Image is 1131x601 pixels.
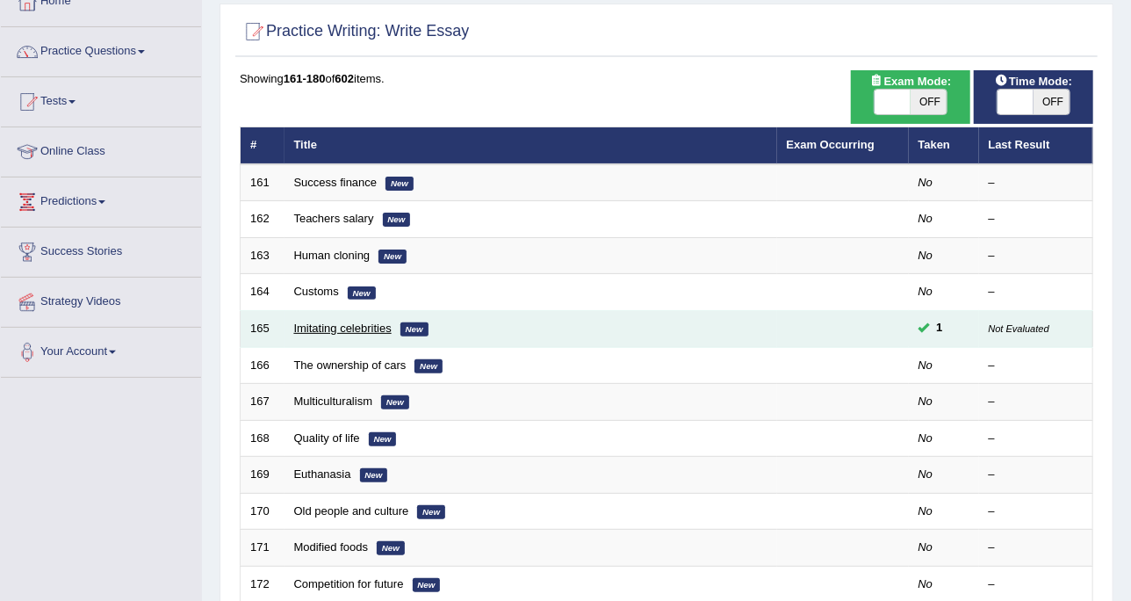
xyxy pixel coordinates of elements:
td: 163 [241,237,285,274]
a: Quality of life [294,431,360,445]
a: Exam Occurring [787,138,875,151]
b: 602 [335,72,354,85]
div: – [989,358,1084,374]
span: Exam Mode: [863,72,958,91]
em: New [413,578,441,592]
em: No [918,395,933,408]
em: No [918,212,933,225]
th: Last Result [979,127,1093,164]
div: – [989,576,1084,593]
a: Modified foods [294,540,369,554]
div: – [989,431,1084,447]
a: Your Account [1,328,201,372]
div: – [989,211,1084,228]
a: Customs [294,285,339,298]
em: New [348,286,376,300]
em: New [381,395,409,409]
em: No [918,285,933,298]
a: Predictions [1,177,201,221]
a: Tests [1,77,201,121]
span: OFF [1034,90,1070,114]
th: Title [285,127,777,164]
td: 169 [241,457,285,494]
td: 162 [241,201,285,238]
em: New [414,359,443,373]
div: – [989,539,1084,556]
b: 161-180 [284,72,326,85]
div: Show exams occurring in exams [851,70,970,124]
td: 168 [241,420,285,457]
a: Competition for future [294,577,404,590]
em: No [918,358,933,372]
em: No [918,577,933,590]
span: OFF [911,90,947,114]
div: – [989,175,1084,192]
div: – [989,284,1084,300]
div: – [989,467,1084,483]
h2: Practice Writing: Write Essay [240,18,469,45]
em: No [918,431,933,445]
a: Success finance [294,176,378,189]
a: Success Stories [1,228,201,272]
small: Not Evaluated [989,323,1049,334]
span: Time Mode: [988,72,1079,91]
div: – [989,503,1084,520]
em: No [918,176,933,189]
a: Teachers salary [294,212,374,225]
a: Practice Questions [1,27,201,71]
div: – [989,394,1084,410]
em: No [918,540,933,554]
a: Human cloning [294,249,371,262]
th: # [241,127,285,164]
td: 167 [241,384,285,421]
div: – [989,248,1084,264]
em: New [378,250,407,264]
a: The ownership of cars [294,358,407,372]
span: You can still take this question [930,319,950,337]
em: New [417,505,445,519]
td: 164 [241,274,285,311]
em: New [369,432,397,446]
a: Euthanasia [294,467,351,481]
a: Online Class [1,127,201,171]
td: 171 [241,530,285,567]
td: 166 [241,347,285,384]
a: Multiculturalism [294,395,373,408]
div: Showing of items. [240,70,1093,87]
em: No [918,249,933,262]
em: New [385,177,414,191]
em: New [400,322,429,337]
em: New [377,541,405,555]
em: New [383,213,411,227]
td: 161 [241,164,285,201]
em: New [360,468,388,482]
em: No [918,504,933,518]
th: Taken [909,127,979,164]
td: 165 [241,311,285,348]
td: 170 [241,493,285,530]
em: No [918,467,933,481]
a: Strategy Videos [1,278,201,322]
a: Old people and culture [294,504,409,518]
a: Imitating celebrities [294,322,392,335]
